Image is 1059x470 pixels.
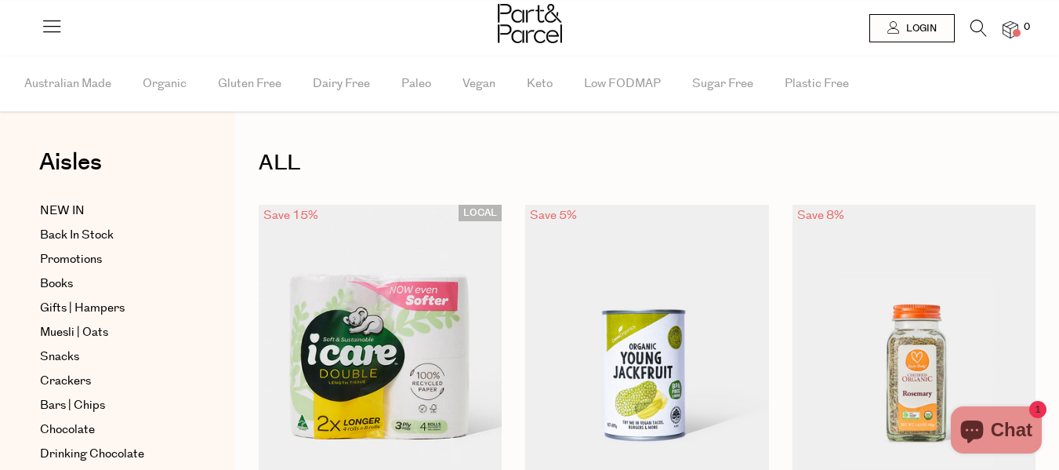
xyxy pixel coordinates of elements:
span: Australian Made [24,56,111,111]
span: Low FODMAP [584,56,661,111]
a: NEW IN [40,202,183,220]
a: Bars | Chips [40,396,183,415]
span: Login [902,22,937,35]
a: Promotions [40,250,183,269]
span: Plastic Free [785,56,849,111]
span: Keto [527,56,553,111]
a: Drinking Chocolate [40,445,183,464]
span: Paleo [401,56,431,111]
a: Snacks [40,348,183,366]
div: Save 5% [525,205,582,226]
a: 0 [1003,21,1018,38]
a: Back In Stock [40,226,183,245]
span: Gifts | Hampers [40,299,125,318]
img: Part&Parcel [498,4,562,43]
a: Books [40,275,183,293]
span: Chocolate [40,421,95,439]
h1: ALL [259,145,1035,181]
span: Drinking Chocolate [40,445,144,464]
a: Crackers [40,372,183,391]
span: Dairy Free [313,56,370,111]
span: 0 [1020,20,1034,35]
a: Login [869,14,955,42]
span: Snacks [40,348,79,366]
span: Sugar Free [692,56,753,111]
div: Save 8% [792,205,849,226]
span: Vegan [462,56,495,111]
a: Aisles [39,151,102,190]
span: Books [40,275,73,293]
a: Muesli | Oats [40,323,183,342]
div: Save 15% [259,205,323,226]
span: Gluten Free [218,56,281,111]
a: Chocolate [40,421,183,439]
span: Aisles [39,145,102,180]
span: NEW IN [40,202,85,220]
span: Muesli | Oats [40,323,108,342]
span: Back In Stock [40,226,114,245]
span: Promotions [40,250,102,269]
a: Gifts | Hampers [40,299,183,318]
span: LOCAL [459,205,502,221]
span: Organic [143,56,187,111]
span: Bars | Chips [40,396,105,415]
inbox-online-store-chat: Shopify online store chat [946,406,1046,457]
span: Crackers [40,372,91,391]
